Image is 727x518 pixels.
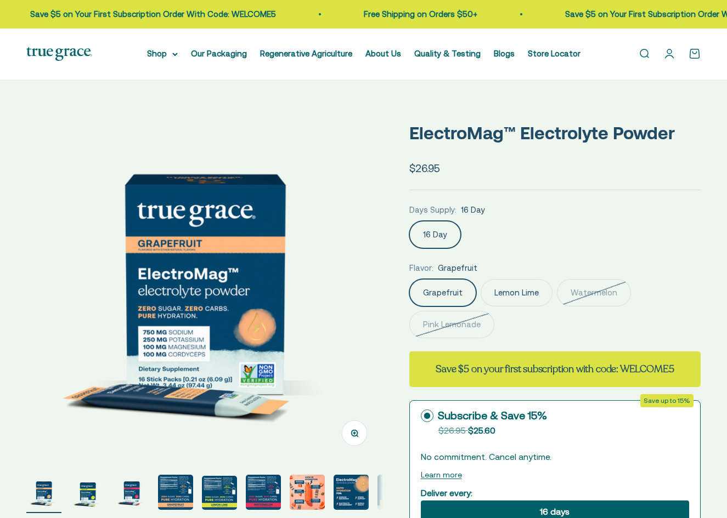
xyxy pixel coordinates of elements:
a: Free Shipping on Orders $50+ [363,9,476,19]
a: Quality & Testing [414,49,481,58]
img: ElectroMag™ [246,475,281,510]
img: ElectroMag™ [202,476,237,510]
a: Regenerative Agriculture [260,49,352,58]
button: Go to item 7 [290,475,325,513]
img: Magnesium for heart health and stress support* Chloride to support pH balance and oxygen flow* So... [290,475,325,510]
a: Blogs [494,49,515,58]
button: Go to item 6 [246,475,281,513]
a: Our Packaging [191,49,247,58]
img: ElectroMag™ [70,475,105,510]
legend: Flavor: [409,261,433,275]
p: ElectroMag™ Electrolyte Powder [409,119,701,147]
p: Save $5 on Your First Subscription Order With Code: WELCOME5 [29,8,275,21]
span: Grapefruit [438,261,477,275]
sale-price: $26.95 [409,160,440,177]
img: 750 mg sodium for fluid balance and cellular communication.* 250 mg potassium supports blood pres... [158,475,193,510]
img: ElectroMag™ [26,106,383,462]
a: Store Locator [528,49,581,58]
strong: Save $5 on your first subscription with code: WELCOME5 [436,362,674,375]
img: Rapid Hydration For: - Exercise endurance* - Stress support* - Electrolyte replenishment* - Muscl... [334,475,369,510]
img: ElectroMag™ [114,475,149,510]
a: About Us [365,49,401,58]
span: 16 Day [461,203,485,217]
button: Go to item 8 [334,475,369,513]
legend: Days Supply: [409,203,457,217]
button: Go to item 5 [202,476,237,513]
button: Go to item 1 [26,475,61,513]
button: Go to item 9 [377,475,413,513]
button: Go to item 3 [114,475,149,513]
button: Go to item 4 [158,475,193,513]
img: Everyone needs true hydration. From your extreme athletes to you weekend warriors, ElectroMag giv... [377,475,413,510]
img: ElectroMag™ [26,475,61,510]
summary: Shop [147,47,178,60]
button: Go to item 2 [70,475,105,513]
